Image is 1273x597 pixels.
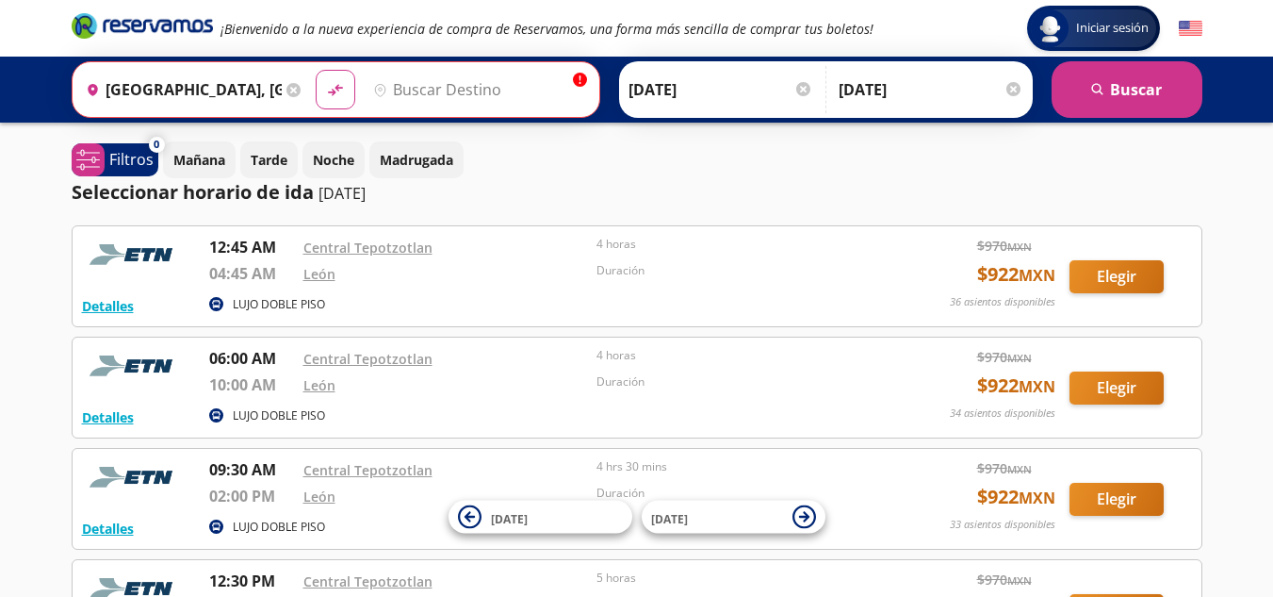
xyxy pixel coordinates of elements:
img: RESERVAMOS [82,236,186,274]
button: Elegir [1069,260,1164,293]
p: 12:30 PM [209,570,294,592]
span: 0 [154,137,159,153]
p: Duración [596,262,881,279]
a: Brand Logo [72,11,213,45]
input: Buscar Origen [78,66,283,113]
p: [DATE] [318,182,366,205]
span: Iniciar sesión [1069,19,1156,38]
a: León [303,488,335,506]
p: 4 horas [596,236,881,253]
button: Detalles [82,519,134,539]
p: Duración [596,485,881,502]
small: MXN [1019,265,1055,286]
p: Madrugada [380,150,453,170]
small: MXN [1007,462,1032,476]
p: 4 hrs 30 mins [596,458,881,475]
button: Elegir [1069,483,1164,516]
button: Buscar [1052,61,1202,118]
p: LUJO DOBLE PISO [233,519,325,536]
p: 10:00 AM [209,373,294,396]
a: León [303,265,335,283]
p: 04:45 AM [209,262,294,285]
p: 09:30 AM [209,458,294,481]
p: Filtros [109,148,154,171]
span: $ 970 [977,236,1032,256]
p: Tarde [251,150,287,170]
p: 02:00 PM [209,485,294,507]
button: [DATE] [642,501,825,534]
p: 33 asientos disponibles [950,517,1055,533]
button: Mañana [163,141,236,178]
small: MXN [1019,376,1055,397]
p: LUJO DOBLE PISO [233,296,325,313]
span: $ 922 [977,483,1055,511]
button: Detalles [82,296,134,316]
input: Elegir Fecha [628,66,813,113]
button: 0Filtros [72,143,158,176]
a: Central Tepotzotlan [303,461,432,479]
a: Central Tepotzotlan [303,239,432,257]
p: 06:00 AM [209,347,294,370]
span: $ 922 [977,260,1055,289]
button: English [1179,17,1202,41]
small: MXN [1007,240,1032,254]
span: [DATE] [651,510,688,526]
input: Opcional [839,66,1023,113]
button: [DATE] [449,501,632,534]
button: Elegir [1069,372,1164,405]
span: $ 922 [977,372,1055,400]
p: Noche [313,150,354,170]
i: Brand Logo [72,11,213,40]
button: Tarde [240,141,298,178]
span: $ 970 [977,458,1032,478]
p: Duración [596,373,881,390]
a: Central Tepotzotlan [303,572,432,590]
small: MXN [1007,351,1032,365]
span: [DATE] [491,510,528,526]
small: MXN [1007,573,1032,588]
p: Mañana [173,150,225,170]
span: $ 970 [977,347,1032,367]
p: LUJO DOBLE PISO [233,407,325,424]
button: Noche [302,141,365,178]
a: Central Tepotzotlan [303,350,432,368]
p: 12:45 AM [209,236,294,258]
p: 34 asientos disponibles [950,406,1055,422]
small: MXN [1019,488,1055,508]
p: Seleccionar horario de ida [72,178,314,207]
img: RESERVAMOS [82,347,186,385]
input: Buscar Destino [366,66,589,113]
p: 4 horas [596,347,881,364]
p: 5 horas [596,570,881,587]
p: 36 asientos disponibles [950,294,1055,310]
em: ¡Bienvenido a la nueva experiencia de compra de Reservamos, una forma más sencilla de comprar tus... [220,20,873,38]
button: Madrugada [369,141,464,178]
a: León [303,376,335,394]
img: RESERVAMOS [82,458,186,496]
span: $ 970 [977,570,1032,589]
button: Detalles [82,407,134,427]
